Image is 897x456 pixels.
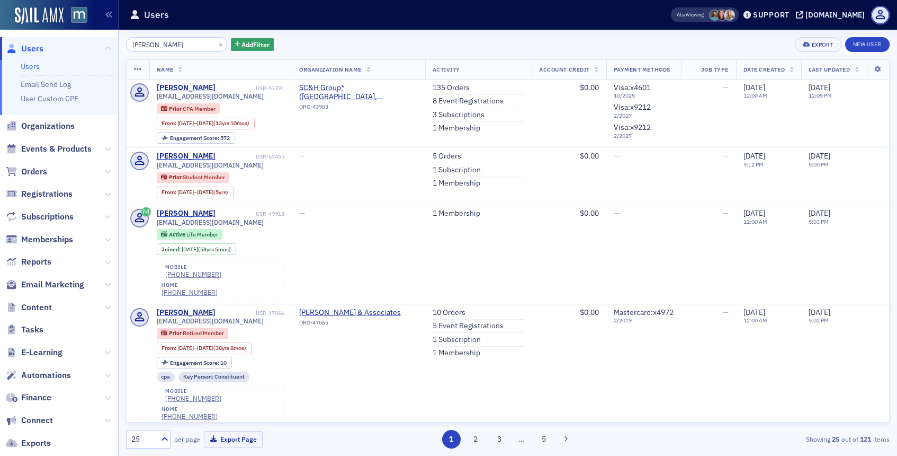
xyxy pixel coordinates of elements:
[170,135,230,141] div: 572
[535,430,553,449] button: 5
[162,406,218,413] div: home
[21,279,84,291] span: Email Marketing
[21,120,75,132] span: Organizations
[157,66,174,73] span: Name
[157,152,216,161] div: [PERSON_NAME]
[162,288,218,296] a: [PHONE_NUMBER]
[162,413,218,420] a: [PHONE_NUMBER]
[580,83,599,92] span: $0.00
[743,92,767,99] time: 12:00 AM
[614,151,620,161] span: —
[539,66,589,73] span: Account Credit
[466,430,485,449] button: 2
[177,119,194,127] span: [DATE]
[165,388,221,394] div: mobile
[157,218,264,226] span: [EMAIL_ADDRESS][DOMAIN_NAME]
[231,38,274,51] button: AddFilter
[299,319,401,330] div: ORG-47065
[6,324,43,336] a: Tasks
[433,83,470,93] a: 135 Orders
[614,208,620,218] span: —
[701,66,729,73] span: Job Type
[157,372,175,382] div: cpa
[15,7,64,24] img: SailAMX
[169,329,183,337] span: Prior
[21,188,73,200] span: Registrations
[709,10,720,21] span: Margaret DeRoose
[6,234,73,245] a: Memberships
[299,83,418,102] a: SC&H Group* ([GEOGRAPHIC_DATA], [GEOGRAPHIC_DATA])
[170,359,220,366] span: Engagement Score :
[157,308,216,318] a: [PERSON_NAME]
[614,83,651,92] span: Visa : x4601
[812,42,833,48] div: Export
[126,37,227,52] input: Search…
[580,208,599,218] span: $0.00
[743,66,785,73] span: Date Created
[131,434,155,445] div: 25
[21,166,47,178] span: Orders
[157,83,216,93] div: [PERSON_NAME]
[299,83,418,102] span: SC&H Group* (Sparks Glencoe, MD)
[6,302,52,313] a: Content
[809,83,830,92] span: [DATE]
[6,188,73,200] a: Registrations
[614,122,651,132] span: Visa : x9212
[157,118,255,129] div: From: 2010-08-24 00:00:00
[64,7,87,25] a: View Homepage
[753,10,790,20] div: Support
[183,173,225,181] span: Student Member
[580,308,599,317] span: $0.00
[6,279,84,291] a: Email Marketing
[299,66,362,73] span: Organization Name
[157,229,223,240] div: Active: Active: Life Member
[433,97,504,106] a: 8 Event Registrations
[197,119,213,127] span: [DATE]
[433,308,465,318] a: 10 Orders
[723,208,729,218] span: —
[157,209,216,218] div: [PERSON_NAME]
[165,270,221,278] a: [PHONE_NUMBER]
[161,231,218,238] a: Active Life Member
[743,208,765,218] span: [DATE]
[216,39,226,49] button: ×
[161,174,225,181] a: Prior Student Member
[21,437,51,449] span: Exports
[433,110,485,120] a: 3 Subscriptions
[614,102,651,112] span: Visa : x9212
[299,103,418,114] div: ORG-43903
[182,246,231,253] div: (53yrs 5mos)
[433,152,461,161] a: 5 Orders
[743,151,765,161] span: [DATE]
[170,134,220,142] span: Engagement Score :
[433,348,480,358] a: 1 Membership
[6,392,51,404] a: Finance
[845,37,890,52] a: New User
[21,347,62,358] span: E-Learning
[871,6,890,24] span: Profile
[743,83,765,92] span: [DATE]
[157,243,236,255] div: Joined: 1972-04-18 00:00:00
[433,321,504,331] a: 5 Event Registrations
[724,10,735,21] span: Emily Trott
[169,231,186,238] span: Active
[183,329,224,337] span: Retired Member
[796,11,868,19] button: [DOMAIN_NAME]
[6,437,51,449] a: Exports
[433,335,481,345] a: 1 Subscription
[6,166,47,178] a: Orders
[169,173,183,181] span: Prior
[809,66,850,73] span: Last Updated
[830,434,841,444] strong: 25
[723,151,729,161] span: —
[162,189,177,196] span: From :
[144,8,169,21] h1: Users
[6,211,74,223] a: Subscriptions
[186,231,218,238] span: Life Member
[514,434,529,444] span: …
[6,256,51,268] a: Reports
[174,434,200,444] label: per page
